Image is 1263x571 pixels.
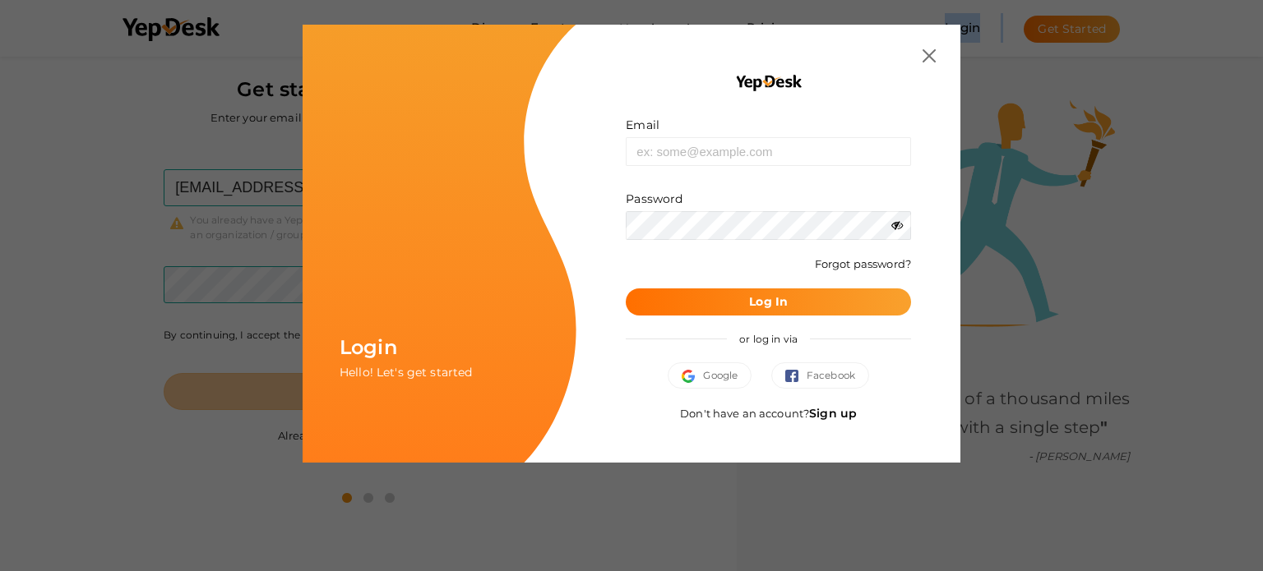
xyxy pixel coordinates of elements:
[727,320,810,357] span: or log in via
[626,137,911,166] input: ex: some@example.com
[668,362,752,389] button: Google
[785,370,807,383] img: facebook.svg
[340,335,397,359] span: Login
[626,191,682,207] label: Password
[923,49,936,62] img: close.svg
[771,362,869,389] button: Facebook
[809,406,857,421] a: Sign up
[340,365,472,380] span: Hello! Let's get started
[749,294,788,309] b: Log In
[734,74,803,92] img: YEP_black_cropped.png
[626,117,659,133] label: Email
[626,288,911,315] button: Log In
[680,407,857,420] span: Don't have an account?
[785,367,855,384] span: Facebook
[682,367,738,384] span: Google
[682,370,703,383] img: google.svg
[815,257,911,270] a: Forgot password?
